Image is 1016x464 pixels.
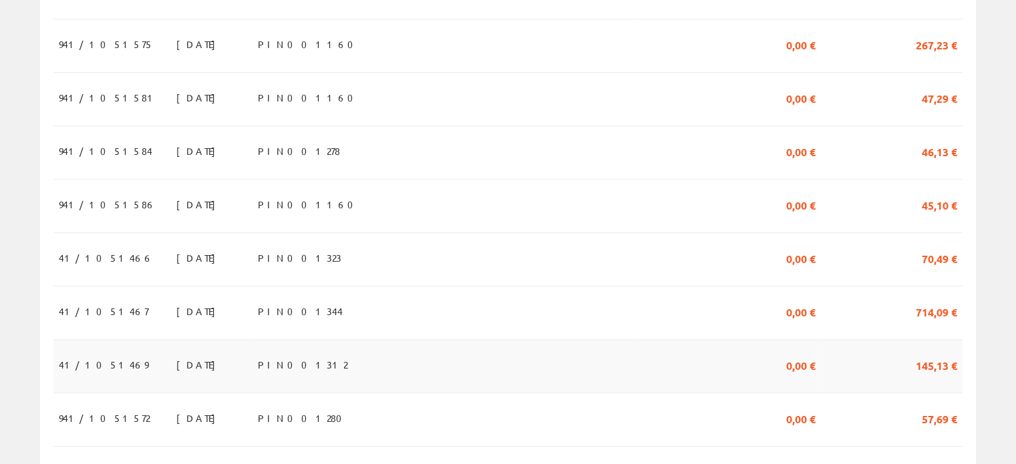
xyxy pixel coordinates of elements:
font: 41/1051467 [59,305,148,317]
font: PIN001312 [258,359,347,371]
font: 941/1051586 [59,198,156,210]
font: PIN001160 [258,198,361,210]
font: [DATE] [176,412,222,424]
font: 941/1051581 [59,91,158,103]
font: 47,29 € [922,91,957,105]
font: 57,69 € [922,412,957,426]
font: 0,00 € [786,91,816,105]
font: [DATE] [176,145,222,157]
font: PIN001160 [258,38,361,50]
font: 941/1051572 [59,412,150,424]
font: 0,00 € [786,359,816,373]
font: 0,00 € [786,305,816,319]
font: 45,10 € [922,198,957,212]
font: 145,13 € [916,359,957,373]
font: PIN001344 [258,305,343,317]
font: PIN001280 [258,412,350,424]
font: 0,00 € [786,38,816,52]
font: PIN001160 [258,91,361,103]
font: [DATE] [176,38,222,50]
font: [DATE] [176,359,222,371]
font: PIN001323 [258,252,341,264]
font: 941/1051584 [59,145,152,157]
font: 46,13 € [922,145,957,159]
font: 0,00 € [786,412,816,426]
font: 941/1051575 [59,38,154,50]
font: 714,09 € [916,305,957,319]
font: PIN001278 [258,145,340,157]
font: [DATE] [176,252,222,264]
font: [DATE] [176,305,222,317]
font: 41/1051469 [59,359,148,371]
font: 0,00 € [786,145,816,159]
font: 70,49 € [922,252,957,266]
font: 0,00 € [786,198,816,212]
font: [DATE] [176,91,222,103]
font: [DATE] [176,198,222,210]
font: 0,00 € [786,252,816,266]
font: 267,23 € [916,38,957,52]
font: 41/1051466 [59,252,154,264]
